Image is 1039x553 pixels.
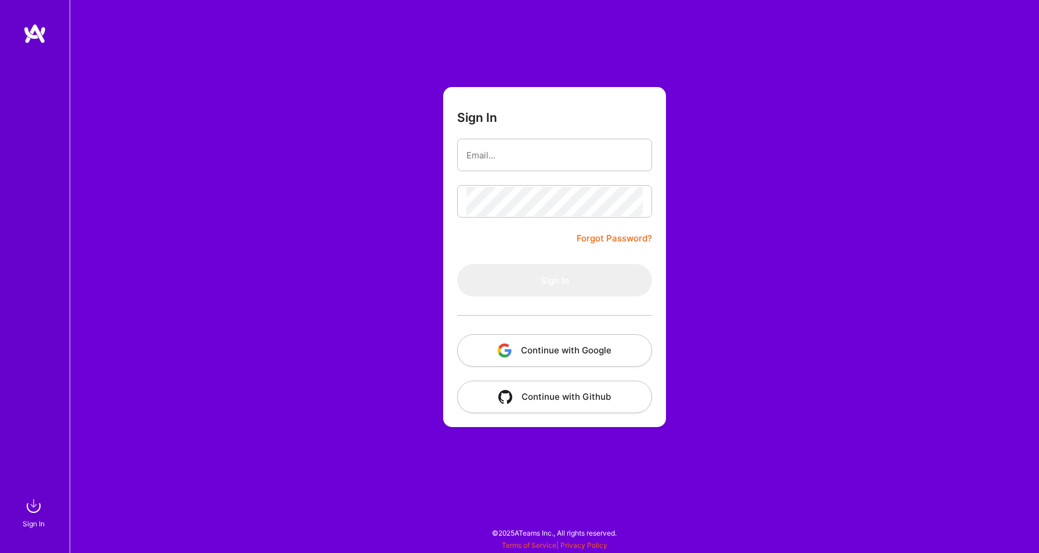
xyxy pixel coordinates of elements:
[22,494,45,518] img: sign in
[23,23,46,44] img: logo
[498,390,512,404] img: icon
[70,518,1039,547] div: © 2025 ATeams Inc., All rights reserved.
[457,110,497,125] h3: Sign In
[502,541,556,550] a: Terms of Service
[457,334,652,367] button: Continue with Google
[23,518,45,530] div: Sign In
[577,232,652,245] a: Forgot Password?
[457,264,652,297] button: Sign In
[466,140,643,170] input: Email...
[502,541,607,550] span: |
[560,541,607,550] a: Privacy Policy
[24,494,45,530] a: sign inSign In
[457,381,652,413] button: Continue with Github
[498,344,512,357] img: icon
